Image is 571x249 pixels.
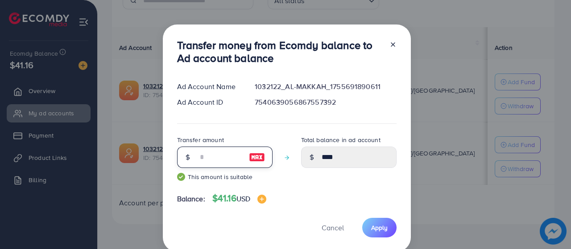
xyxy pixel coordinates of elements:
[249,152,265,163] img: image
[248,97,403,107] div: 7540639056867557392
[177,172,273,181] small: This amount is suitable
[170,97,248,107] div: Ad Account ID
[177,173,185,181] img: guide
[362,218,397,237] button: Apply
[371,223,388,232] span: Apply
[170,82,248,92] div: Ad Account Name
[236,194,250,204] span: USD
[322,223,344,233] span: Cancel
[301,135,381,144] label: Total balance in ad account
[212,193,266,204] h4: $41.16
[248,82,403,92] div: 1032122_AL-MAKKAH_1755691890611
[177,39,382,65] h3: Transfer money from Ecomdy balance to Ad account balance
[310,218,355,237] button: Cancel
[177,194,205,204] span: Balance:
[177,135,224,144] label: Transfer amount
[257,195,266,204] img: image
